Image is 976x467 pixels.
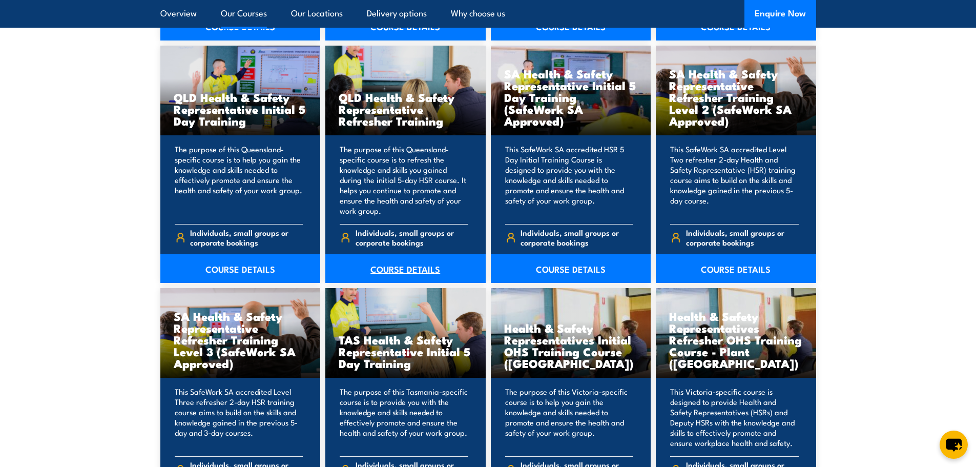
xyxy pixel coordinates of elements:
a: COURSE DETAILS [160,254,321,283]
h3: SA Health & Safety Representative Refresher Training Level 2 (SafeWork SA Approved) [669,68,803,127]
h3: TAS Health & Safety Representative Initial 5 Day Training [339,334,472,369]
p: The purpose of this Tasmania-specific course is to provide you with the knowledge and skills need... [340,387,468,448]
span: Individuals, small groups or corporate bookings [356,228,468,247]
p: This SafeWork SA accredited Level Three refresher 2-day HSR training course aims to build on the ... [175,387,303,448]
a: COURSE DETAILS [656,254,816,283]
p: The purpose of this Victoria-specific course is to help you gain the knowledge and skills needed ... [505,387,634,448]
p: The purpose of this Queensland-specific course is to refresh the knowledge and skills you gained ... [340,144,468,216]
p: This SafeWork SA accredited Level Two refresher 2-day Health and Safety Representative (HSR) trai... [670,144,799,216]
p: This SafeWork SA accredited HSR 5 Day Initial Training Course is designed to provide you with the... [505,144,634,216]
a: COURSE DETAILS [491,254,651,283]
h3: SA Health & Safety Representative Initial 5 Day Training (SafeWork SA Approved) [504,68,638,127]
p: The purpose of this Queensland-specific course is to help you gain the knowledge and skills neede... [175,144,303,216]
a: COURSE DETAILS [325,254,486,283]
h3: QLD Health & Safety Representative Refresher Training [339,91,472,127]
h3: Health & Safety Representatives Initial OHS Training Course ([GEOGRAPHIC_DATA]) [504,322,638,369]
h3: Health & Safety Representatives Refresher OHS Training Course - Plant ([GEOGRAPHIC_DATA]) [669,310,803,369]
span: Individuals, small groups or corporate bookings [190,228,303,247]
span: Individuals, small groups or corporate bookings [521,228,633,247]
h3: QLD Health & Safety Representative Initial 5 Day Training [174,91,307,127]
p: This Victoria-specific course is designed to provide Health and Safety Representatives (HSRs) and... [670,387,799,448]
h3: SA Health & Safety Representative Refresher Training Level 3 (SafeWork SA Approved) [174,310,307,369]
button: chat-button [940,431,968,459]
span: Individuals, small groups or corporate bookings [686,228,799,247]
